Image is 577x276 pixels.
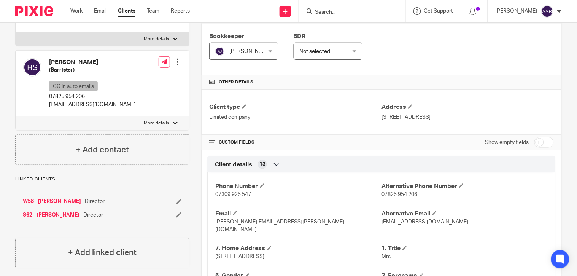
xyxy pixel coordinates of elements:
p: Limited company [209,113,381,121]
span: 13 [259,161,265,168]
a: S62 - [PERSON_NAME] [23,211,79,219]
img: svg%3E [541,5,553,18]
label: Show empty fields [485,139,529,146]
p: More details [144,36,169,42]
h4: [PERSON_NAME] [49,58,136,66]
h4: Alternative Phone Number [381,182,548,190]
img: Pixie [15,6,53,16]
h4: Email [215,210,381,218]
p: [PERSON_NAME] [496,7,537,15]
p: [STREET_ADDRESS] [381,113,554,121]
span: Director [83,211,103,219]
img: svg%3E [215,47,224,56]
span: Other details [219,79,253,85]
span: 07309 925 547 [215,192,251,197]
a: Email [94,7,106,15]
a: Team [147,7,159,15]
span: Client details [215,161,252,169]
p: 07825 954 206 [49,93,136,101]
span: Get Support [424,8,453,14]
input: Search [314,9,383,16]
p: [EMAIL_ADDRESS][DOMAIN_NAME] [49,101,136,108]
span: [PERSON_NAME][EMAIL_ADDRESS][PERSON_NAME][DOMAIN_NAME] [215,219,344,232]
h4: CUSTOM FIELDS [209,139,381,145]
h4: Alternative Email [381,210,548,218]
img: svg%3E [23,58,41,77]
span: [STREET_ADDRESS] [215,254,264,260]
p: Linked clients [15,176,189,182]
h4: + Add linked client [68,247,137,259]
span: Bookkeeper [209,33,244,39]
h4: Address [381,103,554,111]
span: [EMAIL_ADDRESS][DOMAIN_NAME] [381,219,468,225]
p: More details [144,120,169,126]
a: Work [70,7,83,15]
h4: + Add contact [76,144,129,156]
h4: Phone Number [215,182,381,190]
h5: (Barrister) [49,66,136,74]
span: Director [85,198,105,205]
span: BDR [294,33,306,39]
span: [PERSON_NAME] [229,49,271,54]
a: W58 - [PERSON_NAME] [23,198,81,205]
a: Reports [171,7,190,15]
span: 07825 954 206 [381,192,417,197]
span: Not selected [300,49,331,54]
p: CC in auto emails [49,81,98,91]
h4: 1. Title [381,245,548,253]
a: Clients [118,7,135,15]
span: Mrs [381,254,391,260]
h4: Client type [209,103,381,111]
h4: 7. Home Address [215,245,381,253]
